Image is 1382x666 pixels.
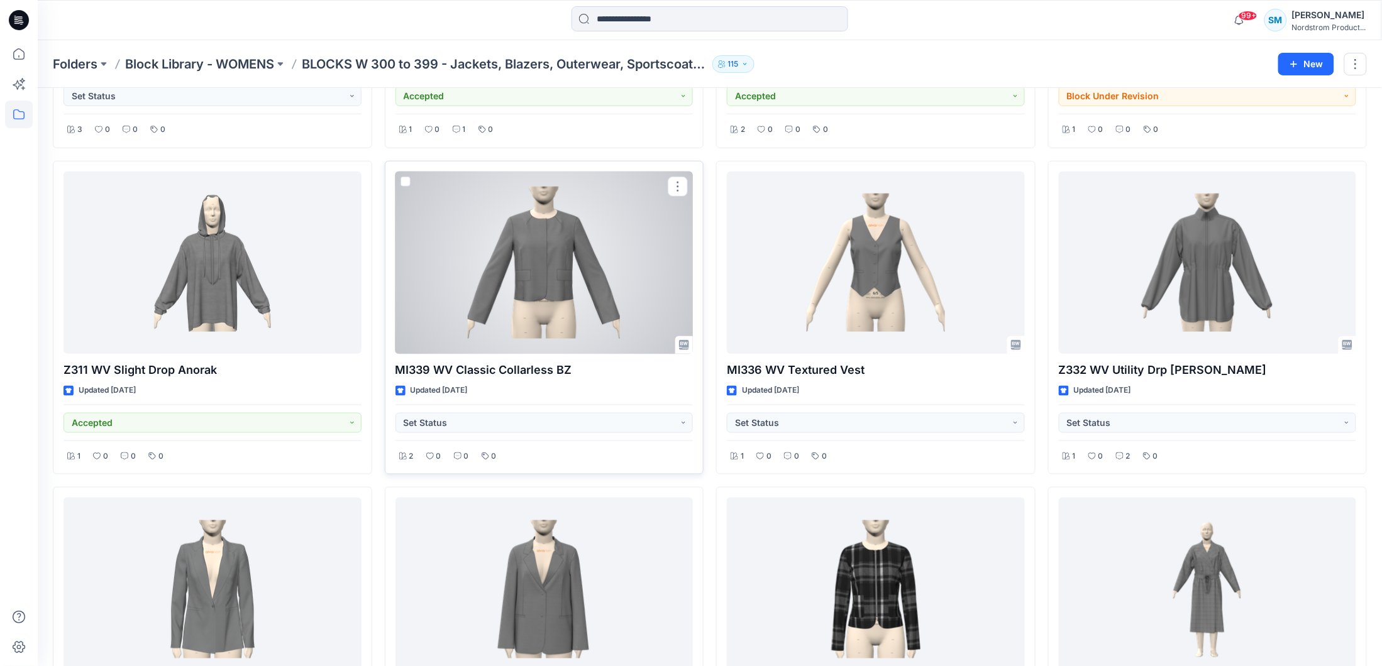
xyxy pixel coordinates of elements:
[1264,9,1287,31] div: SM
[712,55,755,73] button: 115
[823,123,828,136] p: 0
[1074,384,1131,397] p: Updated [DATE]
[409,450,414,463] p: 2
[1278,53,1334,75] button: New
[1153,450,1158,463] p: 0
[1292,23,1366,32] div: Nordstrom Product...
[489,123,494,136] p: 0
[1098,123,1103,136] p: 0
[395,361,694,379] p: MI339 WV Classic Collarless BZ
[79,384,136,397] p: Updated [DATE]
[395,172,694,354] a: MI339 WV Classic Collarless BZ
[160,123,165,136] p: 0
[742,384,799,397] p: Updated [DATE]
[741,450,744,463] p: 1
[105,123,110,136] p: 0
[158,450,163,463] p: 0
[1154,123,1159,136] p: 0
[464,450,469,463] p: 0
[741,123,745,136] p: 2
[728,57,739,71] p: 115
[766,450,771,463] p: 0
[436,450,441,463] p: 0
[131,450,136,463] p: 0
[53,55,97,73] a: Folders
[1059,361,1357,379] p: Z332 WV Utility Drp [PERSON_NAME]
[1292,8,1366,23] div: [PERSON_NAME]
[795,123,800,136] p: 0
[1073,123,1076,136] p: 1
[1059,172,1357,354] a: Z332 WV Utility Drp Shldr Jkt
[1239,11,1258,21] span: 99+
[794,450,799,463] p: 0
[64,172,362,354] a: Z311 WV Slight Drop Anorak
[727,172,1025,354] a: MI336 WV Textured Vest
[768,123,773,136] p: 0
[1126,450,1130,463] p: 2
[77,123,82,136] p: 3
[409,123,412,136] p: 1
[1073,450,1076,463] p: 1
[411,384,468,397] p: Updated [DATE]
[133,123,138,136] p: 0
[1098,450,1103,463] p: 0
[435,123,440,136] p: 0
[727,361,1025,379] p: MI336 WV Textured Vest
[77,450,80,463] p: 1
[492,450,497,463] p: 0
[822,450,827,463] p: 0
[463,123,466,136] p: 1
[103,450,108,463] p: 0
[125,55,274,73] a: Block Library - WOMENS
[64,361,362,379] p: Z311 WV Slight Drop Anorak
[302,55,707,73] p: BLOCKS W 300 to 399 - Jackets, Blazers, Outerwear, Sportscoat, Vest
[1126,123,1131,136] p: 0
